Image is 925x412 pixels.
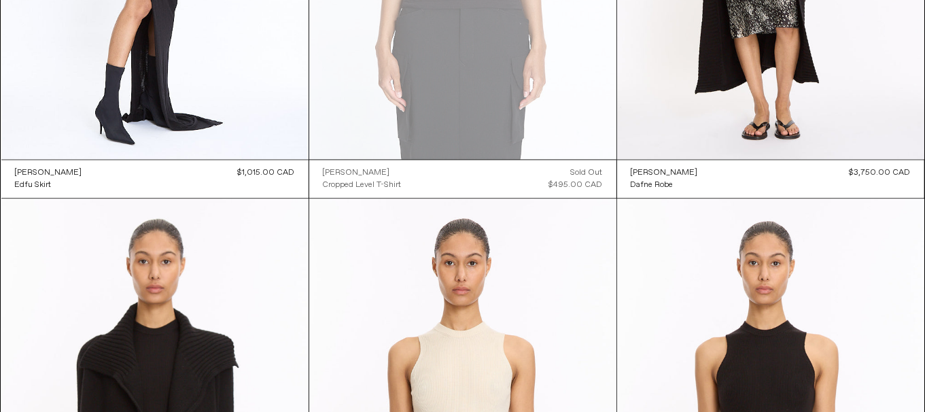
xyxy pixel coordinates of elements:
a: Edfu Skirt [15,179,82,191]
div: [PERSON_NAME] [323,167,390,179]
a: [PERSON_NAME] [631,167,698,179]
div: Edfu Skirt [15,179,52,191]
div: Sold out [571,167,603,179]
div: $1,015.00 CAD [238,167,295,179]
a: [PERSON_NAME] [323,167,402,179]
a: Dafne Robe [631,179,698,191]
div: $3,750.00 CAD [850,167,911,179]
a: [PERSON_NAME] [15,167,82,179]
div: Dafne Robe [631,179,674,191]
a: Cropped Level T-Shirt [323,179,402,191]
div: $495.00 CAD [549,179,603,191]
